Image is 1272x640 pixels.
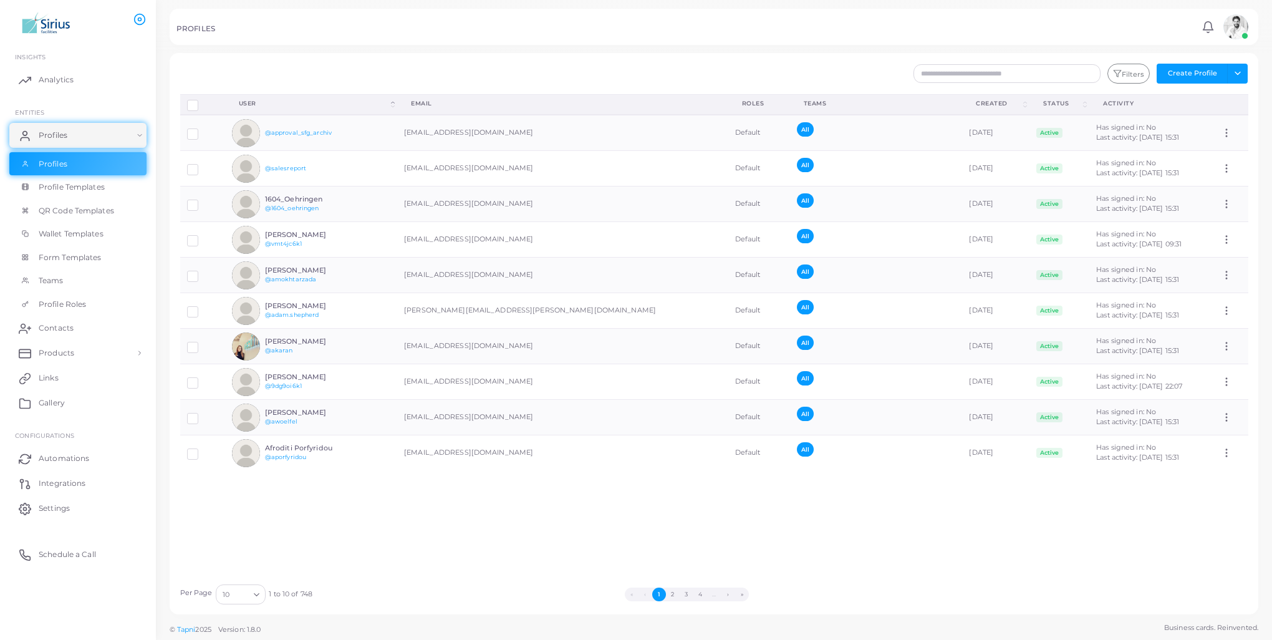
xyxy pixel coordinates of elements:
span: Active [1036,235,1062,245]
td: Default [728,151,790,187]
button: Go to page 1 [652,588,666,601]
span: Schedule a Call [39,549,96,560]
a: Schedule a Call [9,542,147,567]
a: Contacts [9,316,147,341]
a: Profile Roles [9,293,147,316]
span: Links [39,372,59,384]
img: avatar [232,332,260,361]
button: Go to page 4 [693,588,707,601]
span: Last activity: [DATE] 15:31 [1096,346,1179,355]
span: Last activity: [DATE] 15:31 [1096,204,1179,213]
span: Last activity: [DATE] 15:31 [1096,311,1179,319]
span: Analytics [39,74,74,85]
a: Profiles [9,123,147,148]
td: [EMAIL_ADDRESS][DOMAIN_NAME] [397,222,728,258]
td: [DATE] [962,115,1029,151]
a: Gallery [9,390,147,415]
span: Contacts [39,322,74,334]
span: INSIGHTS [15,53,46,61]
span: Has signed in: No [1096,372,1156,381]
span: Active [1036,306,1062,316]
img: avatar [232,404,260,432]
span: Has signed in: No [1096,301,1156,309]
td: [DATE] [962,293,1029,329]
a: Wallet Templates [9,222,147,246]
span: All [797,442,814,457]
td: [DATE] [962,400,1029,435]
span: Has signed in: No [1096,443,1156,452]
td: [EMAIL_ADDRESS][DOMAIN_NAME] [397,187,728,222]
span: Last activity: [DATE] 09:31 [1096,240,1182,248]
button: Go to last page [735,588,749,601]
div: Search for option [216,584,266,604]
a: @awoelfel [265,418,297,425]
span: Active [1036,448,1062,458]
span: Has signed in: No [1096,158,1156,167]
span: Business cards. Reinvented. [1164,623,1258,633]
h6: [PERSON_NAME] [265,409,357,417]
span: Profile Templates [39,182,105,193]
input: Search for option [231,588,249,601]
span: Last activity: [DATE] 15:31 [1096,133,1179,142]
span: All [797,264,814,279]
img: avatar [232,119,260,147]
button: Go to page 3 [680,588,693,601]
td: Default [728,115,790,151]
span: All [797,371,814,385]
img: avatar [232,439,260,467]
ul: Pagination [312,588,1061,601]
h6: 1604_Oehringen [265,195,357,203]
td: [EMAIL_ADDRESS][DOMAIN_NAME] [397,329,728,364]
td: Default [728,222,790,258]
a: Products [9,341,147,366]
img: avatar [232,368,260,396]
span: All [797,158,814,172]
a: QR Code Templates [9,199,147,223]
td: [PERSON_NAME][EMAIL_ADDRESS][PERSON_NAME][DOMAIN_NAME] [397,293,728,329]
span: Last activity: [DATE] 22:07 [1096,382,1182,390]
div: Teams [804,99,949,108]
span: Last activity: [DATE] 15:31 [1096,168,1179,177]
h6: Afroditi Porfyridou [265,444,357,452]
a: @akaran [265,347,293,354]
td: [DATE] [962,187,1029,222]
a: @approval_sfg_archiv [265,129,332,136]
span: Wallet Templates [39,228,104,240]
span: All [797,407,814,421]
a: @9dg9oi6k1 [265,382,302,389]
a: Tapni [177,625,196,634]
span: Active [1036,341,1062,351]
img: avatar [1223,14,1248,39]
span: Last activity: [DATE] 15:31 [1096,417,1179,426]
span: Has signed in: No [1096,194,1156,203]
div: Roles [742,99,776,108]
td: [DATE] [962,435,1029,471]
td: [DATE] [962,222,1029,258]
span: Last activity: [DATE] 15:31 [1096,275,1179,284]
span: Profile Roles [39,299,86,310]
img: avatar [232,155,260,183]
h6: [PERSON_NAME] [265,302,357,310]
span: 1 to 10 of 748 [269,589,312,599]
td: Default [728,258,790,293]
span: Products [39,347,74,359]
a: Profile Templates [9,175,147,199]
td: Default [728,400,790,435]
button: Create Profile [1157,64,1228,84]
div: Created [976,99,1021,108]
a: @vmt4jc6k1 [265,240,302,247]
a: avatar [1220,14,1251,39]
td: [EMAIL_ADDRESS][DOMAIN_NAME] [397,115,728,151]
span: Profiles [39,130,67,141]
a: @1604_oehringen [265,205,319,211]
span: Automations [39,453,89,464]
td: [EMAIL_ADDRESS][DOMAIN_NAME] [397,364,728,400]
span: All [797,336,814,350]
span: Has signed in: No [1096,407,1156,416]
td: [DATE] [962,258,1029,293]
span: Active [1036,199,1062,209]
div: Status [1043,99,1081,108]
span: Last activity: [DATE] 15:31 [1096,453,1179,462]
span: Integrations [39,478,85,489]
button: Go to page 2 [666,588,680,601]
